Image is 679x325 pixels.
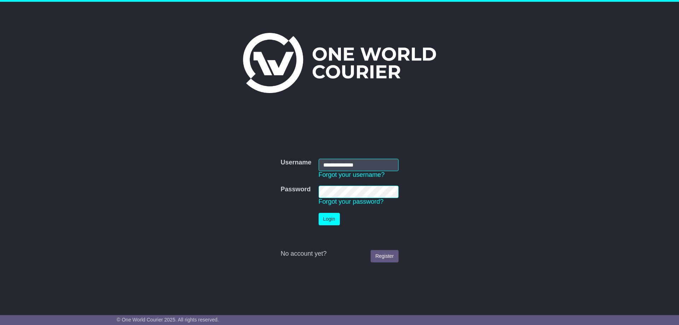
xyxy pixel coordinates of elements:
a: Forgot your password? [319,198,384,205]
label: Password [280,186,311,193]
div: No account yet? [280,250,398,258]
img: One World [243,33,436,93]
a: Register [371,250,398,262]
button: Login [319,213,340,225]
span: © One World Courier 2025. All rights reserved. [117,317,219,323]
a: Forgot your username? [319,171,385,178]
label: Username [280,159,311,167]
